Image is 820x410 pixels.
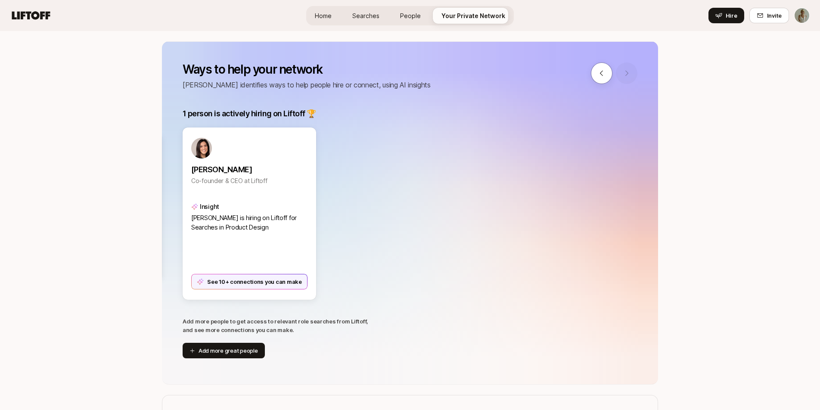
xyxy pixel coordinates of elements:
[435,8,512,24] a: Your Private Network
[308,8,339,24] a: Home
[393,8,428,24] a: People
[183,79,431,90] p: [PERSON_NAME] identifies ways to help people hire or connect, using AI insights
[200,202,219,212] p: Insight
[183,62,431,76] p: Ways to help your network
[345,8,386,24] a: Searches
[352,11,379,20] span: Searches
[441,11,505,20] span: Your Private Network
[749,8,789,23] button: Invite
[315,11,332,20] span: Home
[191,214,297,231] span: [PERSON_NAME] is hiring on Liftoff for Searches in Product Design
[183,343,265,358] button: Add more great people
[708,8,744,23] button: Hire
[726,11,737,20] span: Hire
[191,138,212,158] img: 71d7b91d_d7cb_43b4_a7ea_a9b2f2cc6e03.jpg
[191,176,307,186] p: Co-founder & CEO at Liftoff
[767,11,782,20] span: Invite
[795,8,809,23] img: Ashlea Sommer
[191,164,307,176] p: [PERSON_NAME]
[183,317,368,334] p: Add more people to get access to relevant role searches from Liftoff, and see more connections yo...
[183,108,316,120] p: 1 person is actively hiring on Liftoff 🏆
[191,158,307,176] a: [PERSON_NAME]
[400,11,421,20] span: People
